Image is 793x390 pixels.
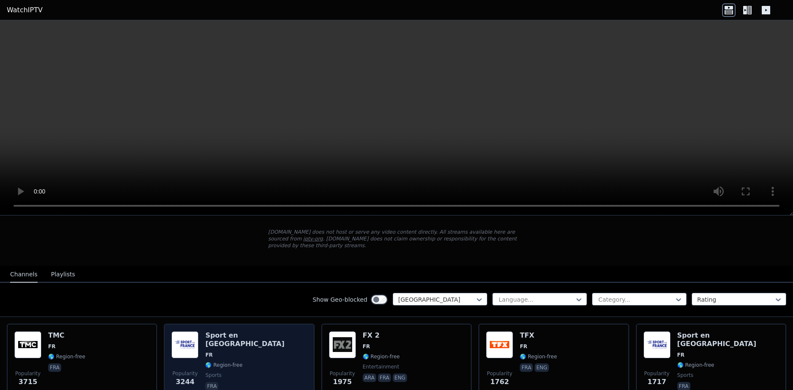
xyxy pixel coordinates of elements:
p: fra [48,363,61,372]
p: fra [520,363,533,372]
span: sports [205,372,221,379]
span: 1762 [490,377,509,387]
button: Playlists [51,267,75,283]
h6: TMC [48,331,85,340]
span: 1717 [647,377,666,387]
h6: TFX [520,331,557,340]
label: Show Geo-blocked [312,295,367,304]
p: fra [378,374,391,382]
img: Sport en France [171,331,198,358]
span: FR [363,343,370,350]
span: Popularity [330,370,355,377]
span: Popularity [487,370,512,377]
a: WatchIPTV [7,5,43,15]
img: TMC [14,331,41,358]
span: 3244 [176,377,195,387]
span: sports [677,372,693,379]
span: 🌎 Region-free [677,362,714,368]
h6: Sport en [GEOGRAPHIC_DATA] [677,331,779,348]
span: Popularity [172,370,198,377]
span: FR [48,343,55,350]
span: Popularity [644,370,670,377]
span: 🌎 Region-free [363,353,400,360]
span: 🌎 Region-free [205,362,242,368]
p: ara [363,374,376,382]
p: [DOMAIN_NAME] does not host or serve any video content directly. All streams available here are s... [268,229,525,249]
span: Popularity [15,370,41,377]
a: iptv-org [303,236,323,242]
span: 🌎 Region-free [520,353,557,360]
span: FR [677,352,684,358]
img: FX 2 [329,331,356,358]
button: Channels [10,267,38,283]
img: Sport en France [644,331,671,358]
h6: Sport en [GEOGRAPHIC_DATA] [205,331,307,348]
p: eng [393,374,407,382]
h6: FX 2 [363,331,409,340]
span: FR [205,352,212,358]
span: 🌎 Region-free [48,353,85,360]
span: 3715 [19,377,38,387]
span: 1975 [333,377,352,387]
span: entertainment [363,363,399,370]
span: FR [520,343,527,350]
img: TFX [486,331,513,358]
p: eng [535,363,549,372]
